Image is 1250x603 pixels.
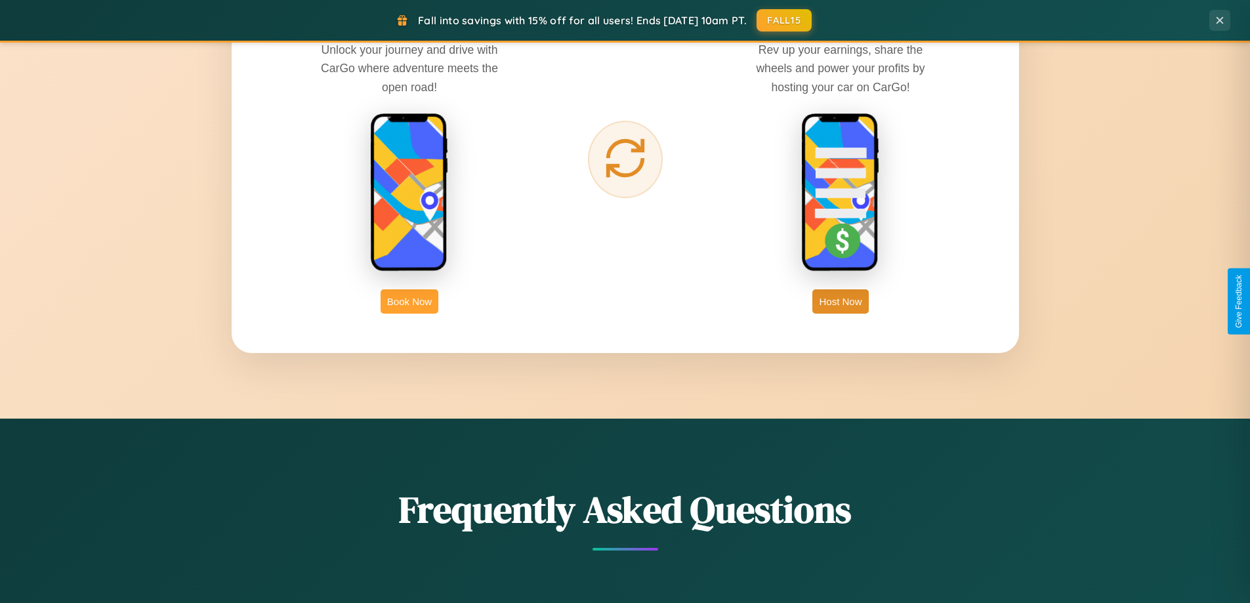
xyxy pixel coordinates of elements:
img: rent phone [370,113,449,273]
p: Unlock your journey and drive with CarGo where adventure meets the open road! [311,41,508,96]
h2: Frequently Asked Questions [232,484,1019,535]
div: Give Feedback [1234,275,1243,328]
span: Fall into savings with 15% off for all users! Ends [DATE] 10am PT. [418,14,747,27]
button: Book Now [381,289,438,314]
button: Host Now [812,289,868,314]
button: FALL15 [757,9,812,31]
img: host phone [801,113,880,273]
p: Rev up your earnings, share the wheels and power your profits by hosting your car on CarGo! [742,41,939,96]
